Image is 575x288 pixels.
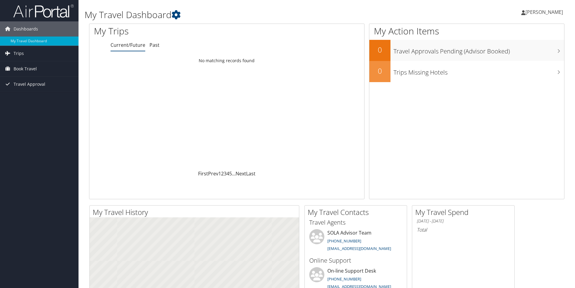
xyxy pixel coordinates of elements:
a: Last [246,170,255,177]
h2: 0 [369,45,390,55]
a: 4 [226,170,229,177]
h3: Online Support [309,256,402,265]
li: SOLA Advisor Team [306,229,405,254]
h2: My Travel Spend [415,207,514,217]
a: [PHONE_NUMBER] [327,276,361,282]
h2: My Travel Contacts [308,207,407,217]
span: … [232,170,236,177]
h2: 0 [369,66,390,76]
h3: Trips Missing Hotels [394,65,564,77]
a: [PHONE_NUMBER] [327,238,361,244]
a: 0Trips Missing Hotels [369,61,564,82]
img: airportal-logo.png [13,4,74,18]
h3: Travel Agents [309,218,402,227]
h1: My Trips [94,25,245,37]
h1: My Action Items [369,25,564,37]
h6: [DATE] - [DATE] [417,218,510,224]
a: Next [236,170,246,177]
h6: Total [417,226,510,233]
span: [PERSON_NAME] [525,9,563,15]
a: [EMAIL_ADDRESS][DOMAIN_NAME] [327,246,391,251]
a: 1 [218,170,221,177]
h3: Travel Approvals Pending (Advisor Booked) [394,44,564,56]
a: 5 [229,170,232,177]
a: 3 [224,170,226,177]
span: Book Travel [14,61,37,76]
span: Dashboards [14,21,38,37]
a: 2 [221,170,224,177]
a: Prev [208,170,218,177]
span: Travel Approval [14,77,45,92]
a: 0Travel Approvals Pending (Advisor Booked) [369,40,564,61]
td: No matching records found [89,55,364,66]
h1: My Travel Dashboard [85,8,407,21]
a: First [198,170,208,177]
a: Current/Future [111,42,145,48]
span: Trips [14,46,24,61]
a: [PERSON_NAME] [521,3,569,21]
a: Past [149,42,159,48]
h2: My Travel History [93,207,299,217]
